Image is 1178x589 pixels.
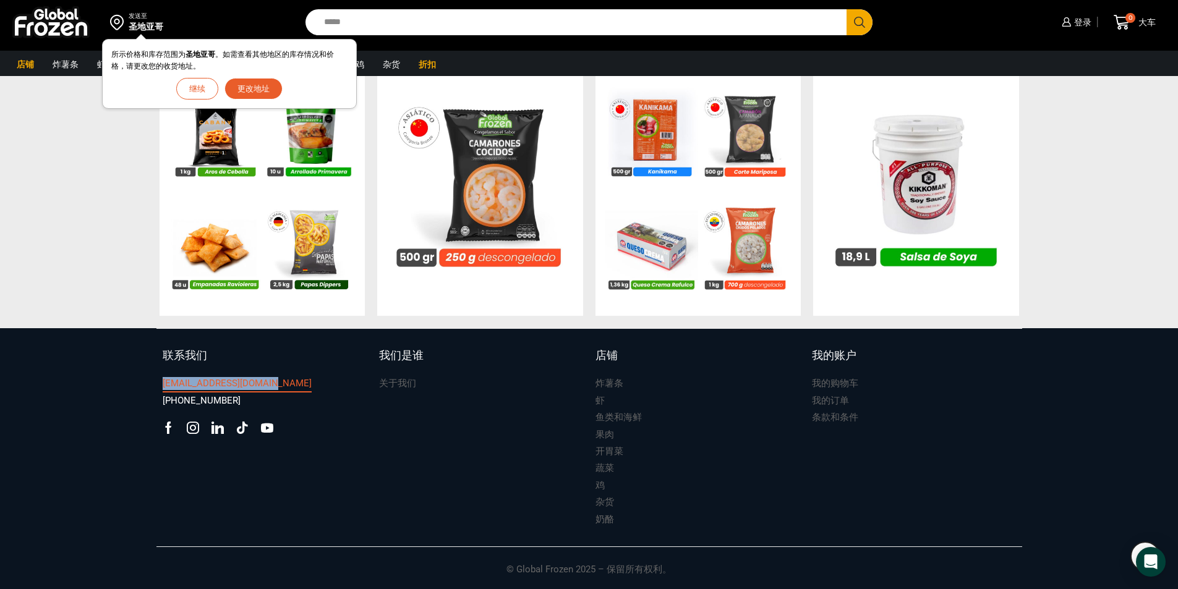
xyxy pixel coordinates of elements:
[349,53,370,76] a: 鸡
[812,392,849,409] a: 我的订单
[412,53,442,76] a: 折扣
[1074,17,1091,28] font: 登录
[379,378,416,389] font: 关于我们
[812,349,856,362] font: 我的账户
[356,59,364,70] font: 鸡
[1129,14,1133,21] font: 0
[377,53,406,76] a: 杂货
[419,59,436,70] font: 折扣
[595,429,614,440] font: 果肉
[110,12,129,33] img: address-field-icon.svg
[595,392,605,409] a: 虾
[1104,8,1166,37] a: 0 大车
[595,395,605,406] font: 虾
[595,496,614,507] font: 杂货
[11,53,40,76] a: 店铺
[812,412,858,423] font: 条款和条件
[1136,547,1166,577] div: Open Intercom Messenger
[383,59,400,70] font: 杂货
[595,460,614,477] a: 蔬菜
[163,375,312,392] a: [EMAIL_ADDRESS][DOMAIN_NAME]
[595,462,614,473] font: 蔬菜
[379,375,416,392] a: 关于我们
[506,564,672,575] font: © Global Frozen 2025 – 保留所有权利。
[163,347,367,376] a: 联系我们
[595,494,614,511] a: 杂货
[595,480,605,491] font: 鸡
[595,347,800,376] a: 店铺
[595,443,623,460] a: 开胃菜
[595,409,642,426] a: 鱼类和海鲜
[595,514,614,525] font: 奶酪
[595,511,614,528] a: 奶酪
[812,395,849,406] font: 我的订单
[595,426,614,443] a: 果肉
[595,349,618,362] font: 店铺
[812,375,858,392] a: 我的购物车
[847,9,873,35] button: 搜索按钮
[17,59,34,70] font: 店铺
[812,409,858,426] a: 条款和条件
[53,59,79,70] font: 炸薯条
[129,21,163,32] font: 圣地亚哥
[595,446,623,457] font: 开胃菜
[97,59,106,70] font: 虾
[1059,10,1091,35] a: 登录
[163,392,241,409] a: [PHONE_NUMBER]
[224,78,282,100] button: 更改地址
[186,49,215,59] font: 圣地亚哥
[379,349,424,362] font: 我们是谁
[111,49,334,70] font: 。如需查看其他地区的库存情况和价格，请更改您的收货地址。
[812,378,858,389] font: 我的购物车
[189,83,205,93] font: 继续
[46,53,85,76] a: 炸薯条
[595,378,623,389] font: 炸薯条
[379,347,583,376] a: 我们是谁
[1138,17,1156,28] font: 大车
[176,78,218,100] button: 继续
[129,12,147,20] font: 发送至
[163,349,207,362] font: 联系我们
[595,375,623,392] a: 炸薯条
[237,83,269,93] font: 更改地址
[163,378,312,389] font: [EMAIL_ADDRESS][DOMAIN_NAME]
[595,477,605,494] a: 鸡
[163,395,241,406] font: [PHONE_NUMBER]
[812,347,1016,376] a: 我的账户
[111,49,186,59] font: 所示价格和库存范围为
[91,53,112,76] a: 虾
[595,412,642,423] font: 鱼类和海鲜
